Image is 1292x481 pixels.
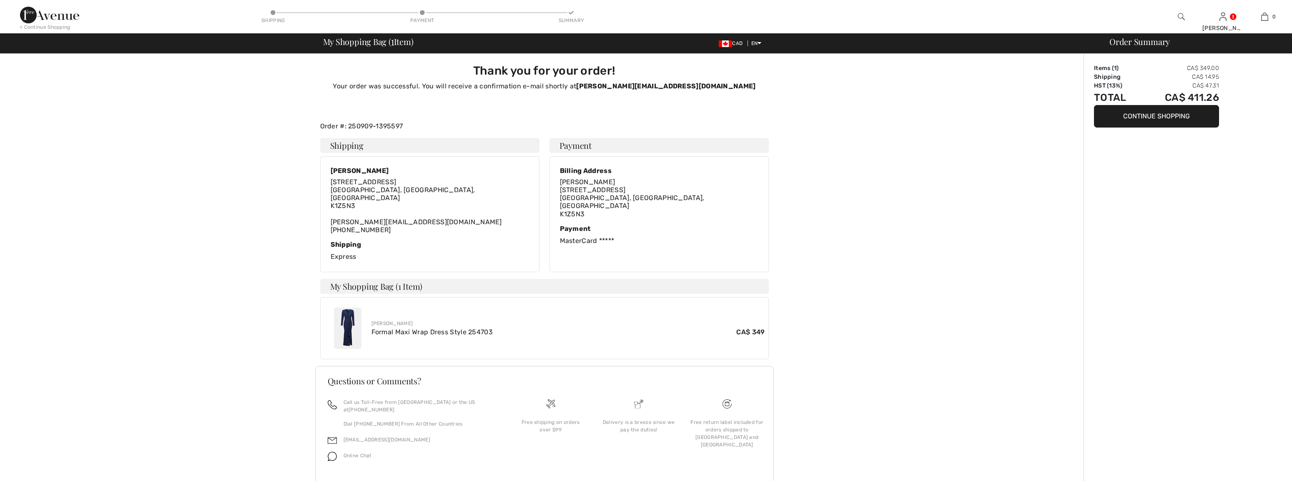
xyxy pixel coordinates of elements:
div: Summary [559,17,584,24]
td: Total [1094,90,1141,105]
a: [PHONE_NUMBER] [349,407,394,413]
span: CAD [719,40,746,46]
h3: Questions or Comments? [328,377,761,385]
div: Shipping [261,17,286,24]
td: CA$ 47.31 [1141,81,1219,90]
div: Free return label included for orders shipped to [GEOGRAPHIC_DATA] and [GEOGRAPHIC_DATA] [690,418,765,448]
img: call [328,400,337,409]
img: chat [328,452,337,461]
td: Shipping [1094,73,1141,81]
p: Your order was successful. You will receive a confirmation e-mail shortly at [325,81,764,91]
div: < Continue Shopping [20,23,70,31]
strong: [PERSON_NAME][EMAIL_ADDRESS][DOMAIN_NAME] [576,82,755,90]
img: 1ère Avenue [20,7,79,23]
p: Call us Toll-Free from [GEOGRAPHIC_DATA] or the US at [344,398,497,413]
div: Billing Address [560,167,758,175]
div: Payment [560,225,758,233]
td: CA$ 411.26 [1141,90,1219,105]
span: 0 [1272,13,1276,20]
div: [PERSON_NAME] [331,167,529,175]
span: My Shopping Bag ( Item) [323,38,414,46]
div: [PERSON_NAME] [371,320,765,327]
button: Continue Shopping [1094,105,1219,128]
h3: Thank you for your order! [325,64,764,78]
div: Delivery is a breeze since we pay the duties! [601,418,676,433]
td: CA$ 14.95 [1141,73,1219,81]
div: Order Summary [1099,38,1287,46]
img: Free shipping on orders over $99 [546,399,555,408]
a: [EMAIL_ADDRESS][DOMAIN_NAME] [344,437,430,443]
td: HST (13%) [1094,81,1141,90]
div: Order #: 250909-1395597 [315,121,774,131]
div: Payment [410,17,435,24]
span: [PERSON_NAME] [560,178,615,186]
div: [PERSON_NAME] [1202,24,1243,33]
img: My Bag [1261,12,1268,22]
a: Sign In [1219,13,1227,20]
span: [STREET_ADDRESS] [GEOGRAPHIC_DATA], [GEOGRAPHIC_DATA], [GEOGRAPHIC_DATA] K1Z5N3 [560,186,705,218]
img: Formal Maxi Wrap Dress Style 254703 [334,308,361,349]
div: Express [331,240,529,262]
img: email [328,436,337,445]
div: Shipping [331,240,529,248]
span: EN [751,40,762,46]
span: 1 [391,35,394,46]
img: Canadian Dollar [719,40,732,47]
img: Delivery is a breeze since we pay the duties! [634,399,643,408]
h4: Payment [549,138,769,153]
h4: My Shopping Bag (1 Item) [320,279,769,294]
h4: Shipping [320,138,539,153]
span: [STREET_ADDRESS] [GEOGRAPHIC_DATA], [GEOGRAPHIC_DATA], [GEOGRAPHIC_DATA] K1Z5N3 [331,178,475,210]
td: Items ( ) [1094,64,1141,73]
a: Formal Maxi Wrap Dress Style 254703 [371,328,493,336]
img: Free shipping on orders over $99 [723,399,732,408]
div: Free shipping on orders over $99 [513,418,588,433]
img: My Info [1219,12,1227,22]
a: 0 [1244,12,1285,22]
div: [PERSON_NAME][EMAIL_ADDRESS][DOMAIN_NAME] [PHONE_NUMBER] [331,178,529,234]
p: Dial [PHONE_NUMBER] From All Other Countries [344,420,497,428]
img: search the website [1178,12,1185,22]
span: 1 [1114,65,1116,72]
td: CA$ 349.00 [1141,64,1219,73]
span: CA$ 349 [736,327,765,337]
span: Online Chat [344,453,372,458]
